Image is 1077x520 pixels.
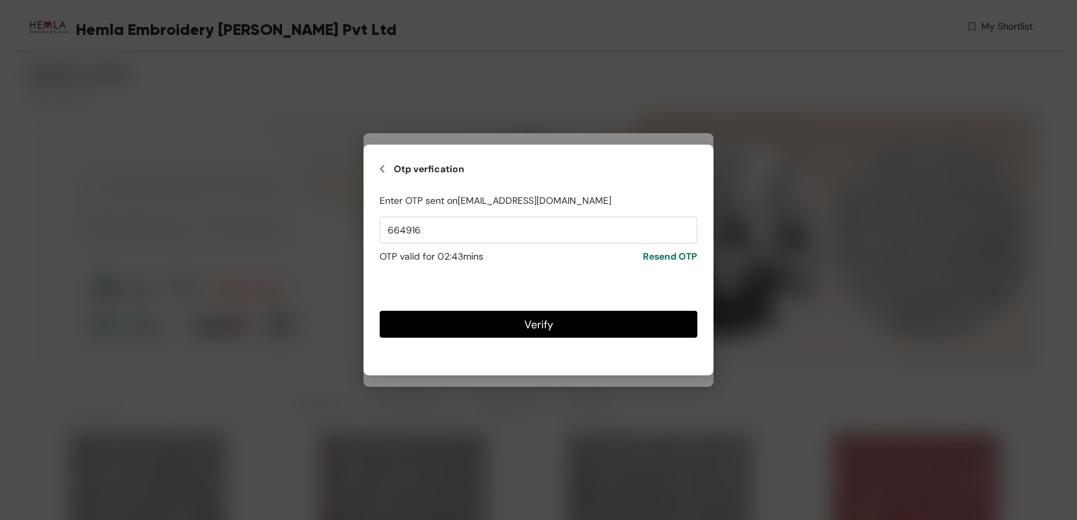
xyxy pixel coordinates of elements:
[380,161,385,177] img: goback.4440b7ee.svg
[643,249,697,264] span: Resend OTP
[524,316,553,333] span: Verify
[380,311,697,338] button: Verify
[380,193,611,208] span: Enter OTP sent on [EMAIL_ADDRESS][DOMAIN_NAME]
[380,217,697,244] input: Enter 6 digit OTP
[394,161,464,177] span: Otp verfication
[380,249,483,264] span: OTP valid for 0 2 : 43 mins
